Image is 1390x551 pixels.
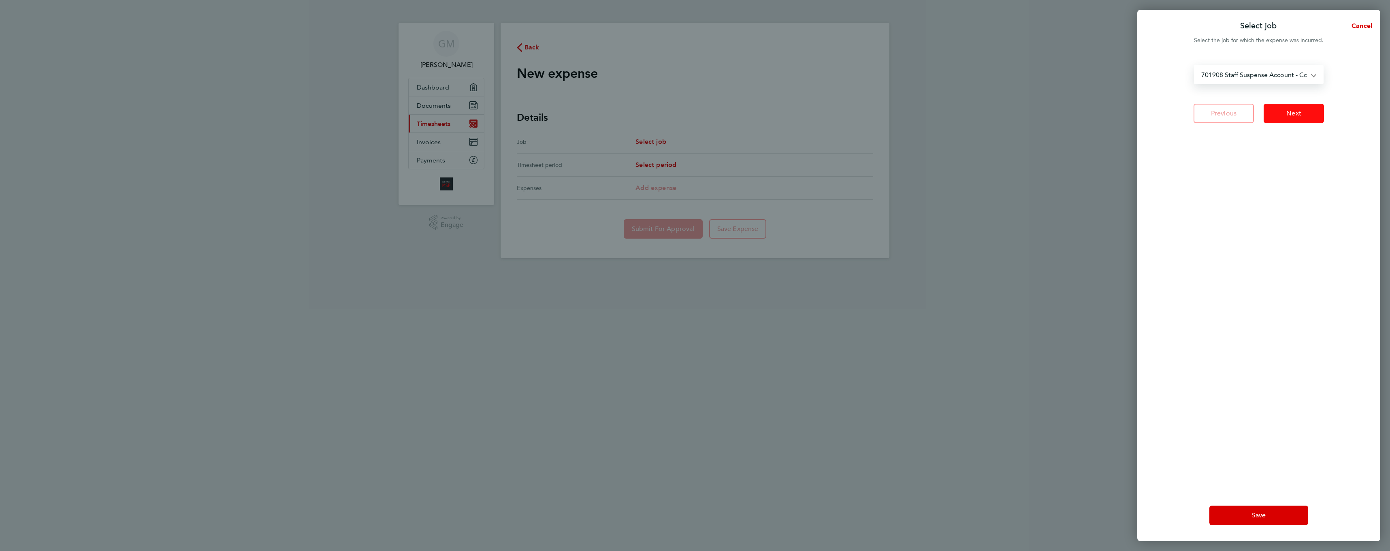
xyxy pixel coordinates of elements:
[1195,66,1313,83] select: expenses-timesheet-job-select
[1349,22,1372,30] span: Cancel
[1264,104,1324,123] button: Next
[1240,20,1277,32] p: Select job
[1252,511,1266,519] span: Save
[1339,18,1380,34] button: Cancel
[1209,506,1308,525] button: Save
[1137,36,1380,45] div: Select the job for which the expense was incurred.
[1286,109,1301,117] span: Next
